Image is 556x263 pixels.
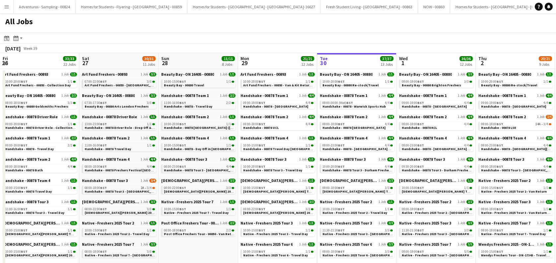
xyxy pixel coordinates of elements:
span: Handshake - 00878 Driver Role - Drop Off & Home [85,126,162,130]
span: 1/1 [149,136,156,140]
a: Handshake - 00878 Team 21 Job1/1 [161,114,236,119]
a: Handshake - 00878 Team 11 Job4/4 [399,93,473,98]
span: 14A [535,123,541,126]
div: Handshake - 00878 Driver Role1 Job1/109:00-19:00BST1/1Handshake - 00878 Driver Role - Collection ... [3,114,77,135]
span: 1 Job [61,136,69,140]
span: Handshake - 00878 Team 2 [399,114,447,119]
span: Handshake - 00878 Team 2 [3,157,50,162]
a: 11:00-16:00BST2/2Handshake - 00878 - Travel Day [164,101,234,108]
span: 4/4 [546,94,553,98]
span: 11:00-16:00 [164,101,186,105]
span: Handshake - 00878 LSE [481,126,516,130]
span: Beauty Bay - 00880 Arts London Freshers [85,104,149,109]
span: Handshake - 00878 - University of Aberdeen On Site Day [402,147,486,151]
span: Handshake - 00878 Team 2 [241,114,288,119]
a: Beauty Bay - ON 16405 - 008801 Job1/1 [161,72,236,77]
span: Handshake - 00878 Team 4 [478,135,526,140]
a: 09:00-19:00BST2/2Handshake - 00878 - Travel Day [5,143,76,151]
span: BST [21,143,28,147]
span: 2/2 [229,94,236,98]
a: 10:00-20:00BST1/1Handshake - 00878 [GEOGRAPHIC_DATA] ([GEOGRAPHIC_DATA]) & Travel to Hotel [164,122,234,130]
div: Handshake - 00878 Team 21 Job4/408:00-18:00BST4/4Handshake - 00878 Bath [3,157,77,178]
div: Handshake - 00878 Team 11 Job4/409:00-19:00BST4/4Handshake - 00878 - [GEOGRAPHIC_DATA] [241,93,315,114]
a: 10:00-15:00BST1/1Handshake - 00878 - Day Off in [GEOGRAPHIC_DATA] [164,143,234,151]
span: 4/4 [306,123,310,126]
div: Handshake - 00878 Tour 31 Job1/110:00-20:00BST1/1Handshake - 00878 Tour 3 - Travel Day [241,157,315,178]
div: Handshake - 00878 Team 41 Job4/408:00-23:00BST4/4Handshake - 00878 - [GEOGRAPHIC_DATA] On Site Day [399,135,473,157]
span: 3/3 [149,94,156,98]
a: 08:00-18:00BST4/4Handshake - 00878 [GEOGRAPHIC_DATA] [322,122,393,130]
div: Handshake - 00878 Team 21 Job4/408:00-18:00BST4/4Handshake - 00878 KCL [399,114,473,135]
a: Handshake - 00878 Team 41 Job4/4 [478,135,553,140]
span: 1/1 [68,123,72,126]
a: Handshake - 00878 Driver Role1 Job1/1 [3,114,77,119]
span: BST [338,143,345,147]
div: Handshake - 00878 Team 11 Job2/211:00-16:00BST2/2Handshake - 00878 - Travel Day [161,93,236,114]
span: 1 Job [299,115,307,119]
a: 13:00-23:00BST1/1Handshake - 00878 Driver Role - Drop Off & Home [85,122,155,130]
span: Beauty Bay - ON 16405 - 00880 [320,72,373,77]
span: Handshake - 00878 - Strathclyde University On Site Day [322,147,407,151]
a: 09:00-19:00BST4/4Handshake - 00878 - [GEOGRAPHIC_DATA] [243,101,313,108]
span: 1 Job [299,136,307,140]
button: NOW - 00860 [418,0,450,13]
span: Handshake - 00878 Team 1 [3,135,50,140]
div: Handshake - 00878 Team 41 Job4/408:00-23:00BST4/4Handshake - 00878 - [GEOGRAPHIC_DATA][PERSON_NAM... [478,135,553,157]
span: 08:00-18:00 [322,123,345,126]
span: Handshake - 00878 Team 1 [478,93,526,98]
span: 3/3 [147,101,152,105]
span: BST [338,79,345,84]
span: 1 Job [537,94,544,98]
a: 08:00-18:00BST14A•3/4Handshake - 00878 LSE [481,122,551,130]
span: Handshake - 00878 - Day Off in Manchester [164,147,245,151]
span: BST [100,143,107,147]
div: Beauty Bay - ON 16405 - 008801 Job3/308:00-18:00BST3/3Beauty Bay - 00880 Brighton Freshers [399,72,473,93]
span: Handshake - 00878 Team 1 [320,93,367,98]
span: 1 Job [537,136,544,140]
span: 11:00-16:00 [85,144,107,147]
div: Art Fund Freshers - 008931 Job1/110:00-20:00BST1/1Art Fund Freshers - 00893 - Van & Kit Return Day [241,72,315,93]
a: 10:00-20:00BST1/1Art Fund Freshers - 00893 - Van & Kit Return Day [243,79,313,87]
a: Handshake - 00878 Team 11 Job2/2 [161,93,236,98]
span: 08:00-18:00 [402,123,424,126]
span: 1 Job [299,94,307,98]
span: 1 Job [537,115,544,119]
div: Handshake - 00878 Team 11 Job2/209:00-19:00BST2/2Handshake - 00878 - Travel Day [3,135,77,157]
span: Beauty Bay - ON 16405 - 00880 [399,72,452,77]
span: Beauty Bay - ON 16405 - 00880 [82,93,135,98]
span: Handshake - 00878 - Warwick Sports Hub [322,104,386,109]
span: Handshake - 00878 Tour 3 [161,157,207,162]
span: Handshake - 00878 Imperial College [322,126,385,130]
span: 10:00-20:00 [164,123,186,126]
span: 1/1 [546,72,553,76]
span: 3/3 [147,80,152,83]
span: 1 Job [458,94,465,98]
span: 08:00-23:00 [322,144,345,147]
div: • [481,123,551,126]
a: Art Fund Freshers - 008931 Job1/1 [241,72,315,77]
span: 1 Job [299,72,307,76]
span: 09:00-19:00 [481,101,503,105]
span: BST [259,122,265,126]
span: Beauty Bay - 00880 Goldsmiths Freshers [5,104,68,109]
span: BST [179,79,186,84]
button: Adventuros - Sampling - 00824 [14,0,76,13]
span: Handshake - 00878 - Lancaster [481,104,546,109]
span: Beauty Bay - ON 16405 - 00880 [478,72,531,77]
span: Handshake - 00878 Team 1 [161,93,209,98]
a: Handshake - 00878 Team 21 Job4/4 [320,114,394,119]
a: Handshake - 00878 Team 41 Job1/1 [161,135,236,140]
span: 4/4 [543,101,548,105]
span: 1 Job [141,94,148,98]
a: 10:00-20:00BST1/1Art Fund Freshers - 00893 - Collection Day [5,79,76,87]
a: Handshake - 00878 Team 11 Job4/4 [478,93,553,98]
a: Handshake - 00878 Team 11 Job4/4 [320,93,394,98]
a: Handshake - 00878 Team 21 Job3/4 [478,114,553,119]
span: 1/1 [306,80,310,83]
span: 08:00-00:00 (Wed) [322,101,353,105]
span: Handshake - 00878 Team 4 [320,135,367,140]
span: BST [497,122,503,126]
a: Beauty Bay - ON 16405 - 008801 Job3/3 [3,93,77,98]
a: 08:00-18:00BST3/3Beauty Bay - 00880 Brighton Freshers [402,79,472,87]
span: Beauty Bay - 00880 Brighton Freshers [402,83,461,87]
